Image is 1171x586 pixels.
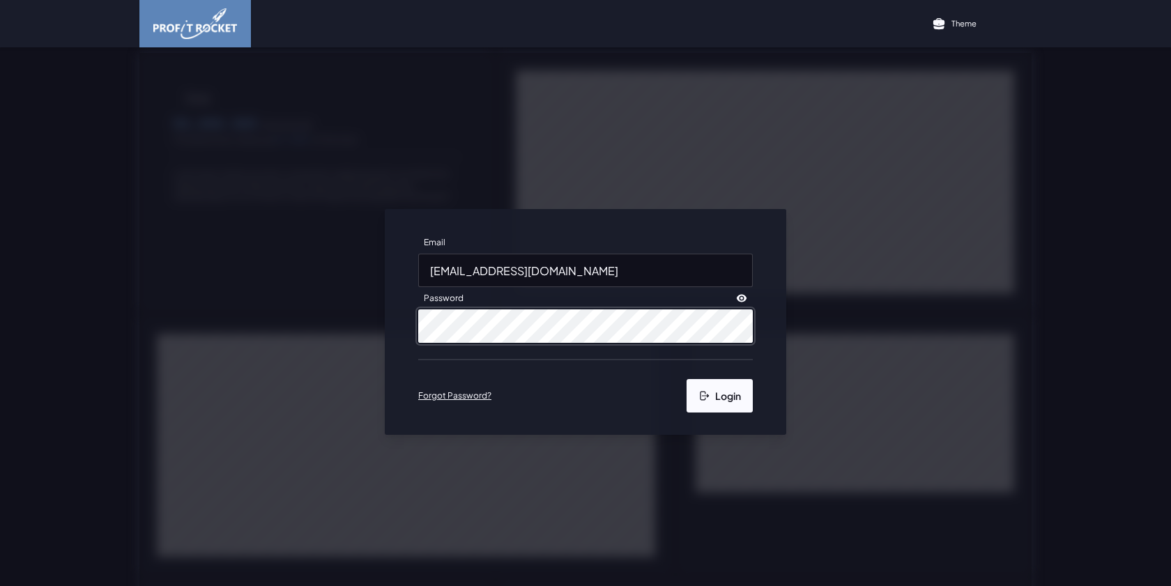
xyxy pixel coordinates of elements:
a: Forgot Password? [418,390,491,401]
label: Password [418,287,469,309]
img: image [153,8,237,39]
button: Login [687,379,753,412]
p: Theme [951,18,977,29]
label: Email [418,231,451,254]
